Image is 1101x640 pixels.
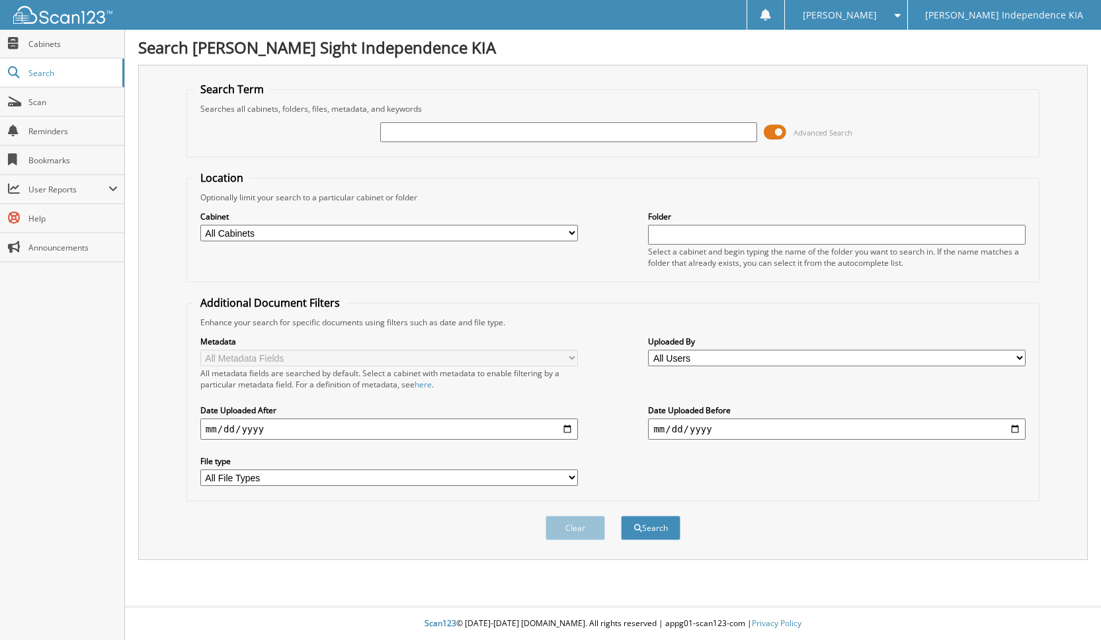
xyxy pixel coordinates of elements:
[194,103,1032,114] div: Searches all cabinets, folders, files, metadata, and keywords
[194,296,347,310] legend: Additional Document Filters
[803,11,877,19] span: [PERSON_NAME]
[28,67,116,79] span: Search
[425,618,456,629] span: Scan123
[28,97,118,108] span: Scan
[925,11,1083,19] span: [PERSON_NAME] Independence KIA
[200,405,578,416] label: Date Uploaded After
[28,126,118,137] span: Reminders
[28,38,118,50] span: Cabinets
[200,419,578,440] input: start
[200,368,578,390] div: All metadata fields are searched by default. Select a cabinet with metadata to enable filtering b...
[194,317,1032,328] div: Enhance your search for specific documents using filters such as date and file type.
[28,242,118,253] span: Announcements
[648,246,1026,268] div: Select a cabinet and begin typing the name of the folder you want to search in. If the name match...
[28,155,118,166] span: Bookmarks
[648,405,1026,416] label: Date Uploaded Before
[194,192,1032,203] div: Optionally limit your search to a particular cabinet or folder
[125,608,1101,640] div: © [DATE]-[DATE] [DOMAIN_NAME]. All rights reserved | appg01-scan123-com |
[648,211,1026,222] label: Folder
[648,419,1026,440] input: end
[200,456,578,467] label: File type
[13,6,112,24] img: scan123-logo-white.svg
[28,184,108,195] span: User Reports
[200,211,578,222] label: Cabinet
[794,128,852,138] span: Advanced Search
[194,171,250,185] legend: Location
[200,336,578,347] label: Metadata
[546,516,605,540] button: Clear
[415,379,432,390] a: here
[648,336,1026,347] label: Uploaded By
[621,516,680,540] button: Search
[194,82,270,97] legend: Search Term
[138,36,1088,58] h1: Search [PERSON_NAME] Sight Independence KIA
[28,213,118,224] span: Help
[752,618,801,629] a: Privacy Policy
